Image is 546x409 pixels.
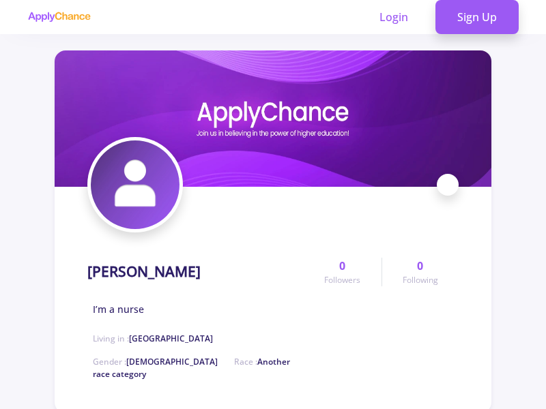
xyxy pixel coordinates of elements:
span: Another race category [93,356,290,380]
span: [DEMOGRAPHIC_DATA] [126,356,218,367]
span: Following [403,274,438,286]
span: Race : [93,356,290,380]
h1: [PERSON_NAME] [87,263,201,280]
span: 0 [339,258,345,274]
img: Negar Rokniavatar [91,140,179,229]
span: 0 [417,258,423,274]
span: Living in : [93,333,213,344]
span: Gender : [93,356,218,367]
img: Negar Roknicover image [55,50,491,187]
span: Followers [324,274,360,286]
a: 0Followers [304,258,381,286]
span: [GEOGRAPHIC_DATA] [129,333,213,344]
span: I’m a nurse [93,302,144,316]
img: applychance logo text only [27,12,91,22]
a: 0Following [382,258,459,286]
